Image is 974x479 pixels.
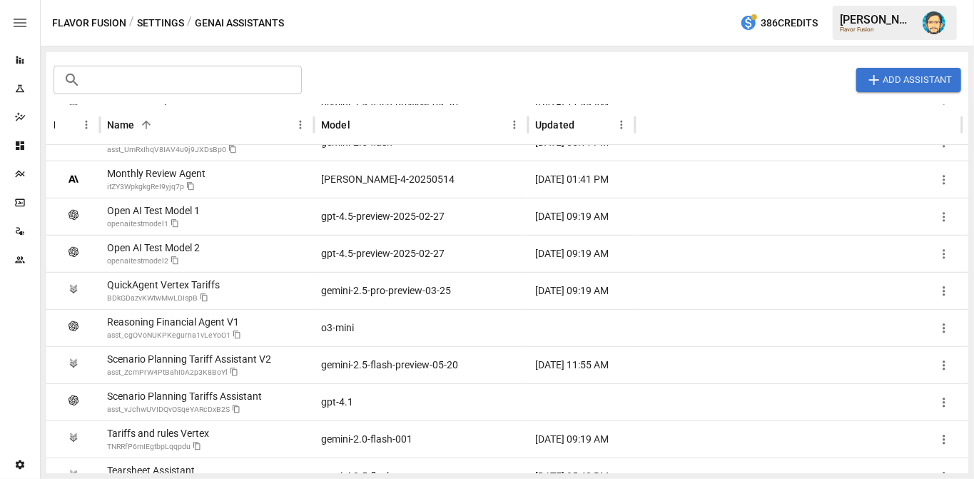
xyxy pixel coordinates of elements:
span: o3-mini [321,310,354,346]
div: OpenAI [54,310,93,346]
div: Updated [535,119,574,131]
div: OpenAI [54,384,93,420]
button: Name column menu [290,115,310,135]
img: anthropicai [69,176,78,183]
div: Provider [54,119,55,131]
button: Sort [56,115,76,135]
div: QuickAgent Vertex Tariffs [107,279,220,291]
div: VertexAI [54,347,93,383]
img: vertexai [69,433,78,443]
div: asst_cgOVoNUKPKegurna1vLeYoO1 [107,331,230,340]
div: Monthly Review Agent [107,168,206,179]
button: Provider column menu [76,115,96,135]
span: gpt-4.5-preview-2025-02-27 [321,198,445,235]
div: OpenAI [54,236,93,272]
span: gemini-2.5-flash-preview-05-20 [321,347,458,383]
div: Flavor Fusion [840,26,914,33]
span: gemini-2.0-flash-001 [321,421,412,458]
div: Reasoning Financial Agent V1 [107,316,241,328]
div: Tearsheet Assistant [107,465,235,476]
button: Settings [137,14,184,32]
span: gpt-4.5-preview-2025-02-27 [321,236,445,272]
div: OpenAI [54,198,93,235]
div: 06/20/2025 09:19 AM [528,235,635,272]
div: Model [321,119,350,131]
div: AnthropicAI [54,161,93,198]
div: asst_UmRxIhqV8IAV4u9j9JXDsBp0 [107,145,226,154]
div: openaitestmodel1 [107,219,168,228]
div: / [187,14,192,32]
button: Model column menu [504,115,524,135]
button: Flavor Fusion [52,14,126,32]
div: Name [107,119,135,131]
div: / [129,14,134,32]
div: Scenario Planning Tariffs Assistant [107,390,262,402]
div: BDkGDazvKWtwMwLDIspB [107,293,198,303]
button: Sort [576,115,596,135]
div: itZY3WpkgkgReI9yjq7p [107,182,184,191]
button: Updated column menu [612,115,631,135]
div: 06/20/2025 09:19 AM [528,272,635,309]
img: openai [69,247,78,257]
div: 06/26/2025 01:41 PM [528,161,635,198]
div: Open AI Test Model 2 [107,242,200,253]
button: 386Credits [734,10,823,36]
div: TNRRfP6mIEgtbpLqqpdu [107,442,191,451]
button: Add Assistant [856,68,961,92]
div: [PERSON_NAME] [840,13,914,26]
div: asst_vJchwUVIDQvOSqeYARcDxB2S [107,405,230,414]
div: openaitestmodel2 [107,256,168,266]
img: openai [69,321,78,331]
div: 06/20/2025 09:19 AM [528,198,635,235]
span: [PERSON_NAME]-4-20250514 [321,161,455,198]
span: 386 Credits [761,14,818,32]
button: Sort [352,115,372,135]
div: VertexAI [54,421,93,458]
img: Dana Basken [923,11,945,34]
div: VertexAI [54,273,93,309]
span: gemini-2.5-pro-preview-03-25 [321,273,451,309]
div: 06/20/2025 09:19 AM [528,420,635,458]
img: openai [69,395,78,405]
img: vertexai [69,284,78,294]
button: Sort [136,115,156,135]
div: asst_ZcmPrW4PtBahI0A2p3K8BoYl [107,368,228,377]
div: Scenario Planning Tariff Assistant V2 [107,353,271,365]
div: 06/26/2025 11:55 AM [528,346,635,383]
div: Open AI Test Model 1 [107,205,200,216]
button: Dana Basken [914,3,954,43]
img: openai [69,210,78,220]
span: gpt-4.1 [321,384,353,420]
div: Tariffs and rules Vertex [107,428,209,439]
img: vertexai [69,358,78,368]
